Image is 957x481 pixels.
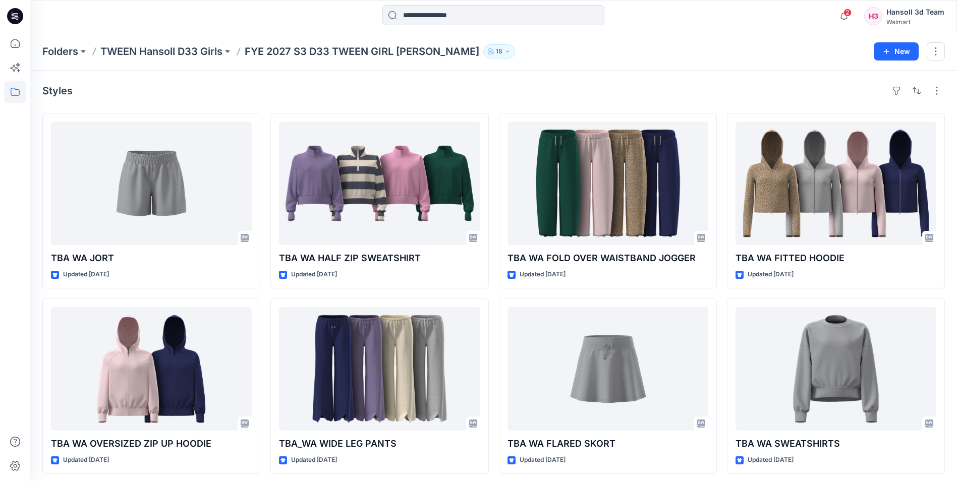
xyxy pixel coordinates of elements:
[508,437,708,451] p: TBA WA FLARED SKORT
[886,6,944,18] div: Hansoll 3d Team
[736,307,936,431] a: TBA WA SWEATSHIRTS
[51,307,252,431] a: TBA WA OVERSIZED ZIP UP HOODIE
[279,437,480,451] p: TBA_WA WIDE LEG PANTS
[51,122,252,245] a: TBA WA JORT
[508,251,708,265] p: TBA WA FOLD OVER WAISTBAND JOGGER
[63,269,109,280] p: Updated [DATE]
[63,455,109,465] p: Updated [DATE]
[51,251,252,265] p: TBA WA JORT
[736,122,936,245] a: TBA WA FITTED HOODIE
[245,44,479,58] p: FYE 2027 S3 D33 TWEEN GIRL [PERSON_NAME]
[508,122,708,245] a: TBA WA FOLD OVER WAISTBAND JOGGER
[496,46,502,57] p: 18
[520,269,566,280] p: Updated [DATE]
[279,251,480,265] p: TBA WA HALF ZIP SWEATSHIRT
[864,7,882,25] div: H3
[520,455,566,465] p: Updated [DATE]
[886,18,944,26] div: Walmart
[279,122,480,245] a: TBA WA HALF ZIP SWEATSHIRT
[843,9,852,17] span: 2
[508,307,708,431] a: TBA WA FLARED SKORT
[736,437,936,451] p: TBA WA SWEATSHIRTS
[748,269,794,280] p: Updated [DATE]
[279,307,480,431] a: TBA_WA WIDE LEG PANTS
[748,455,794,465] p: Updated [DATE]
[291,455,337,465] p: Updated [DATE]
[42,85,73,97] h4: Styles
[483,44,515,58] button: 18
[874,42,919,61] button: New
[291,269,337,280] p: Updated [DATE]
[51,437,252,451] p: TBA WA OVERSIZED ZIP UP HOODIE
[42,44,78,58] a: Folders
[100,44,222,58] a: TWEEN Hansoll D33 Girls
[736,251,936,265] p: TBA WA FITTED HOODIE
